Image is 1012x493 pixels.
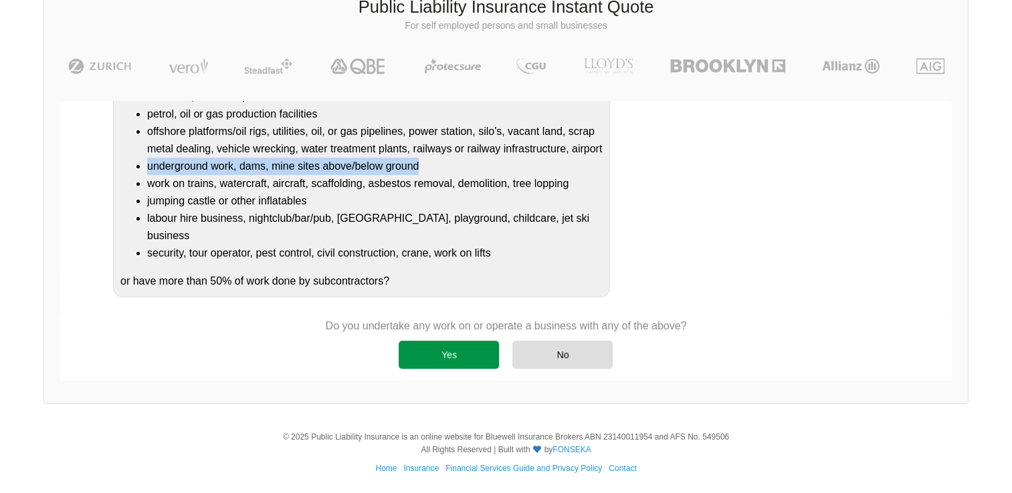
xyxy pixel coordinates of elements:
li: jumping castle or other inflatables [147,192,603,210]
img: Protecsure | Public Liability Insurance [419,58,487,74]
img: Allianz | Public Liability Insurance [815,58,886,74]
li: work on trains, watercraft, aircraft, scaffolding, asbestos removal, demolition, tree lopping [147,175,603,192]
img: Steadfast | Public Liability Insurance [239,58,298,74]
li: offshore platforms/oil rigs, utilities, oil, or gas pipelines, power station, silo's, vacant land... [147,123,603,158]
img: CGU | Public Liability Insurance [511,58,551,74]
img: AIG | Public Liability Insurance [911,58,950,74]
div: No [512,341,613,369]
img: LLOYD's | Public Liability Insurance [577,58,641,74]
li: security, tour operator, pest control, civil construction, crane, work on lifts [147,244,603,262]
a: Financial Services Guide and Privacy Policy [445,464,602,473]
div: Yes [399,341,499,369]
li: labour hire business, nightclub/bar/pub, [GEOGRAPHIC_DATA], playground, childcare, jet ski business [147,210,603,244]
img: Zurich | Public Liability Insurance [62,58,138,74]
li: underground work, dams, mine sites above/below ground [147,158,603,175]
a: FONSEKA [552,445,591,454]
p: For self employed persons and small businesses [54,19,958,33]
a: Insurance [403,464,439,473]
img: QBE | Public Liability Insurance [322,58,395,74]
img: Vero | Public Liability Insurance [163,58,214,74]
a: Home [375,464,397,473]
img: Brooklyn | Public Liability Insurance [665,58,790,74]
a: Contact [609,464,636,473]
p: Do you undertake any work on or operate a business with any of the above? [326,319,687,333]
li: petrol, oil or gas production facilities [147,106,603,123]
div: Do you undertake any work on or operate a business that is/has a: or have more than 50% of work d... [113,63,610,297]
